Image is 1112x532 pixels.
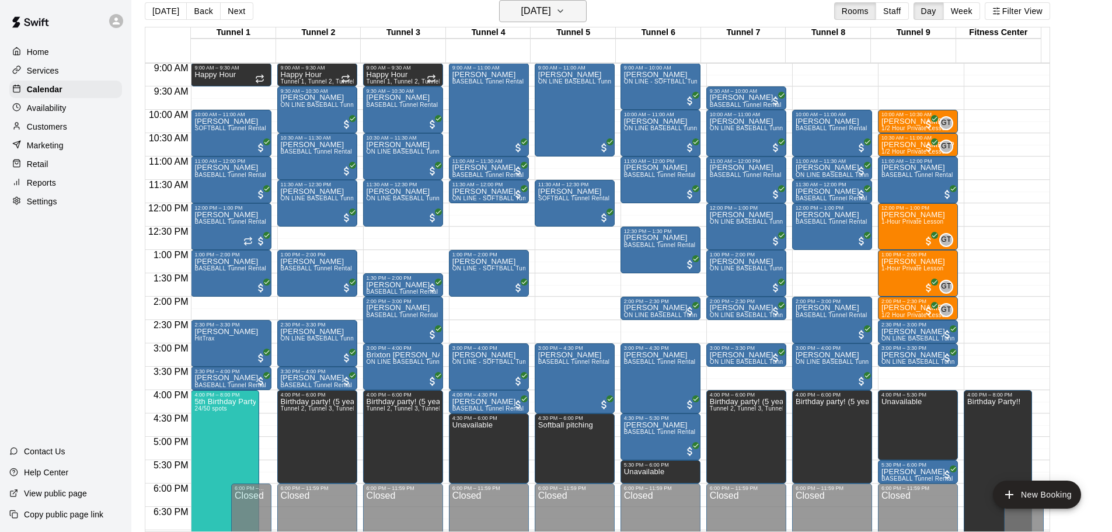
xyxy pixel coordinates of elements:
[513,142,524,154] span: All customers have paid
[277,250,357,297] div: 1:00 PM – 2:00 PM: BASEBALL Tunnel Rental
[881,125,949,131] span: 1/2 Hour Private Lesson
[281,335,390,342] span: ON LINE BASEBALL Tunnel 1-6 Rental
[535,343,615,413] div: 3:00 PM – 4:30 PM: BASEBALL Tunnel Rental
[710,205,783,211] div: 12:00 PM – 1:00 PM
[194,112,267,117] div: 10:00 AM – 11:00 AM
[881,135,954,141] div: 10:30 AM – 11:00 AM
[684,189,696,200] span: All customers have paid
[452,195,565,201] span: ON LINE - SOFTBALL Tunnel 1-6 Rental
[942,352,953,364] span: All customers have paid
[881,218,944,225] span: 1-Hour Private Lesson
[881,172,953,178] span: BASEBALL Tunnel Rental
[367,359,476,365] span: ON LINE BASEBALL Tunnel 1-6 Rental
[770,142,782,154] span: All customers have paid
[9,62,122,79] a: Services
[871,27,956,39] div: Tunnel 9
[194,335,214,342] span: HitTrax
[710,125,819,131] span: ON LINE BASEBALL Tunnel 7-9 Rental
[151,343,191,353] span: 3:00 PM
[942,189,953,200] span: All customers have paid
[367,148,476,155] span: ON LINE BASEBALL Tunnel 1-6 Rental
[367,195,476,201] span: ON LINE BASEBALL Tunnel 1-6 Rental
[710,265,819,272] span: ON LINE BASEBALL Tunnel 7-9 Rental
[881,345,954,351] div: 3:00 PM – 3:30 PM
[710,102,782,108] span: BASEBALL Tunnel Rental
[191,63,271,86] div: 9:00 AM – 9:30 AM: Happy Hour
[923,119,935,130] span: All customers have paid
[939,140,953,154] div: Gilbert Tussey
[361,27,446,39] div: Tunnel 3
[944,303,953,317] span: Gilbert Tussey
[621,343,700,413] div: 3:00 PM – 4:30 PM: BASEBALL Tunnel Rental
[624,158,697,164] div: 11:00 AM – 12:00 PM
[878,250,958,297] div: 1:00 PM – 2:00 PM: 1-Hour Private Lesson
[538,182,611,187] div: 11:30 AM – 12:30 PM
[538,78,647,85] span: ON LINE BASEBALL Tunnel 1-6 Rental
[427,282,438,294] span: All customers have paid
[538,195,610,201] span: SOFTBALL Tunnel Rental
[538,65,611,71] div: 9:00 AM – 11:00 AM
[881,312,949,318] span: 1/2 Hour Private Lesson
[624,125,733,131] span: ON LINE BASEBALL Tunnel 1-6 Rental
[363,63,443,86] div: 9:00 AM – 9:30 AM: Happy Hour
[452,65,525,71] div: 9:00 AM – 11:00 AM
[770,189,782,200] span: All customers have paid
[796,298,869,304] div: 2:00 PM – 3:00 PM
[535,180,615,227] div: 11:30 AM – 12:30 PM: SOFTBALL Tunnel Rental
[363,273,443,297] div: 1:30 PM – 2:00 PM: BASEBALL Tunnel Rental
[194,65,267,71] div: 9:00 AM – 9:30 AM
[446,27,531,39] div: Tunnel 4
[427,375,438,387] span: All customers have paid
[281,135,354,141] div: 10:30 AM – 11:30 AM
[281,65,354,71] div: 9:00 AM – 9:30 AM
[941,234,951,246] span: GT
[878,203,958,250] div: 12:00 PM – 1:00 PM: 1-Hour Private Lesson
[427,212,438,224] span: All customers have paid
[363,297,443,343] div: 2:00 PM – 3:00 PM: BASEBALL Tunnel Rental
[194,158,267,164] div: 11:00 AM – 12:00 PM
[710,158,783,164] div: 11:00 AM – 12:00 PM
[944,140,953,154] span: Gilbert Tussey
[452,265,565,272] span: ON LINE - SOFTBALL Tunnel 1-6 Rental
[452,182,525,187] div: 11:30 AM – 12:00 PM
[684,95,696,107] span: All customers have paid
[367,135,440,141] div: 10:30 AM – 11:30 AM
[624,359,696,365] span: BASEBALL Tunnel Rental
[710,345,783,351] div: 3:00 PM – 3:30 PM
[9,193,122,210] a: Settings
[941,141,951,152] span: GT
[513,282,524,294] span: All customers have paid
[939,233,953,247] div: Gilbert Tussey
[796,182,869,187] div: 11:30 AM – 12:00 PM
[9,43,122,61] div: Home
[145,203,191,213] span: 12:00 PM
[243,237,253,246] span: Recurring event
[856,329,867,340] span: All customers have paid
[786,27,871,39] div: Tunnel 8
[24,446,65,457] p: Contact Us
[194,322,267,328] div: 2:30 PM – 3:30 PM
[624,65,697,71] div: 9:00 AM – 10:00 AM
[151,250,191,260] span: 1:00 PM
[194,125,266,131] span: SOFTBALL Tunnel Rental
[191,157,271,203] div: 11:00 AM – 12:00 PM: BASEBALL Tunnel Rental
[277,86,357,133] div: 9:30 AM – 10:30 AM: Christopher Stephens
[792,157,872,180] div: 11:00 AM – 11:30 AM: Owen Hildebrand
[792,297,872,343] div: 2:00 PM – 3:00 PM: BASEBALL Tunnel Rental
[24,509,103,520] p: Copy public page link
[367,88,440,94] div: 9:30 AM – 10:30 AM
[621,297,700,320] div: 2:00 PM – 2:30 PM: Luke Melby
[621,227,700,273] div: 12:30 PM – 1:30 PM: BASEBALL Tunnel Rental
[452,172,524,178] span: BASEBALL Tunnel Rental
[255,375,267,387] span: All customers have paid
[9,99,122,117] a: Availability
[684,305,696,317] span: All customers have paid
[341,119,353,130] span: All customers have paid
[531,27,616,39] div: Tunnel 5
[146,157,191,166] span: 11:00 AM
[341,375,353,387] span: All customers have paid
[9,81,122,98] div: Calendar
[449,250,529,297] div: 1:00 PM – 2:00 PM: Nicholas Acedo
[939,280,953,294] div: Gilbert Tussey
[151,63,191,73] span: 9:00 AM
